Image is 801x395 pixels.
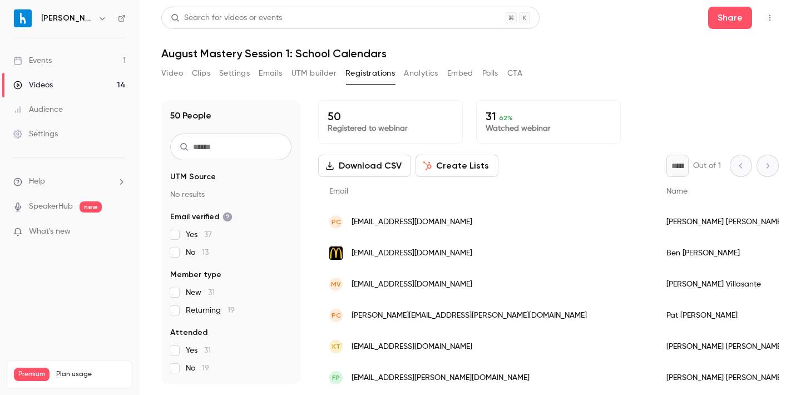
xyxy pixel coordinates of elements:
[56,370,125,379] span: Plan usage
[41,13,93,24] h6: [PERSON_NAME]
[486,110,611,123] p: 31
[186,305,235,316] span: Returning
[332,310,341,320] span: PC
[186,247,209,258] span: No
[486,123,611,134] p: Watched webinar
[161,47,779,60] h1: August Mastery Session 1: School Calendars
[170,269,221,280] span: Member type
[208,289,215,297] span: 31
[328,110,453,123] p: 50
[170,327,207,338] span: Attended
[447,65,473,82] button: Embed
[352,310,587,322] span: [PERSON_NAME][EMAIL_ADDRESS][PERSON_NAME][DOMAIN_NAME]
[666,187,688,195] span: Name
[171,12,282,24] div: Search for videos or events
[328,123,453,134] p: Registered to webinar
[416,155,498,177] button: Create Lists
[499,114,513,122] span: 62 %
[482,65,498,82] button: Polls
[161,65,183,82] button: Video
[112,227,126,237] iframe: Noticeable Trigger
[259,65,282,82] button: Emails
[186,363,209,374] span: No
[228,307,235,314] span: 19
[186,229,212,240] span: Yes
[202,364,209,372] span: 19
[14,368,50,381] span: Premium
[204,347,211,354] span: 31
[345,65,395,82] button: Registrations
[186,345,211,356] span: Yes
[29,176,45,187] span: Help
[329,187,348,195] span: Email
[80,201,102,213] span: new
[186,287,215,298] span: New
[202,249,209,256] span: 13
[13,176,126,187] li: help-dropdown-opener
[761,9,779,27] button: Top Bar Actions
[291,65,337,82] button: UTM builder
[170,189,291,200] p: No results
[332,342,340,352] span: KT
[29,226,71,238] span: What's new
[331,279,341,289] span: MV
[29,201,73,213] a: SpeakerHub
[219,65,250,82] button: Settings
[708,7,752,29] button: Share
[352,279,472,290] span: [EMAIL_ADDRESS][DOMAIN_NAME]
[329,246,343,260] img: groenmcd.com
[352,248,472,259] span: [EMAIL_ADDRESS][DOMAIN_NAME]
[170,109,211,122] h1: 50 People
[352,216,472,228] span: [EMAIL_ADDRESS][DOMAIN_NAME]
[404,65,438,82] button: Analytics
[13,104,63,115] div: Audience
[13,55,52,66] div: Events
[507,65,522,82] button: CTA
[13,80,53,91] div: Videos
[352,341,472,353] span: [EMAIL_ADDRESS][DOMAIN_NAME]
[170,211,233,223] span: Email verified
[332,373,340,383] span: FP
[332,217,341,227] span: PC
[192,65,210,82] button: Clips
[693,160,721,171] p: Out of 1
[204,231,212,239] span: 37
[352,372,530,384] span: [EMAIL_ADDRESS][PERSON_NAME][DOMAIN_NAME]
[13,129,58,140] div: Settings
[14,9,32,27] img: Harri
[318,155,411,177] button: Download CSV
[170,171,216,182] span: UTM Source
